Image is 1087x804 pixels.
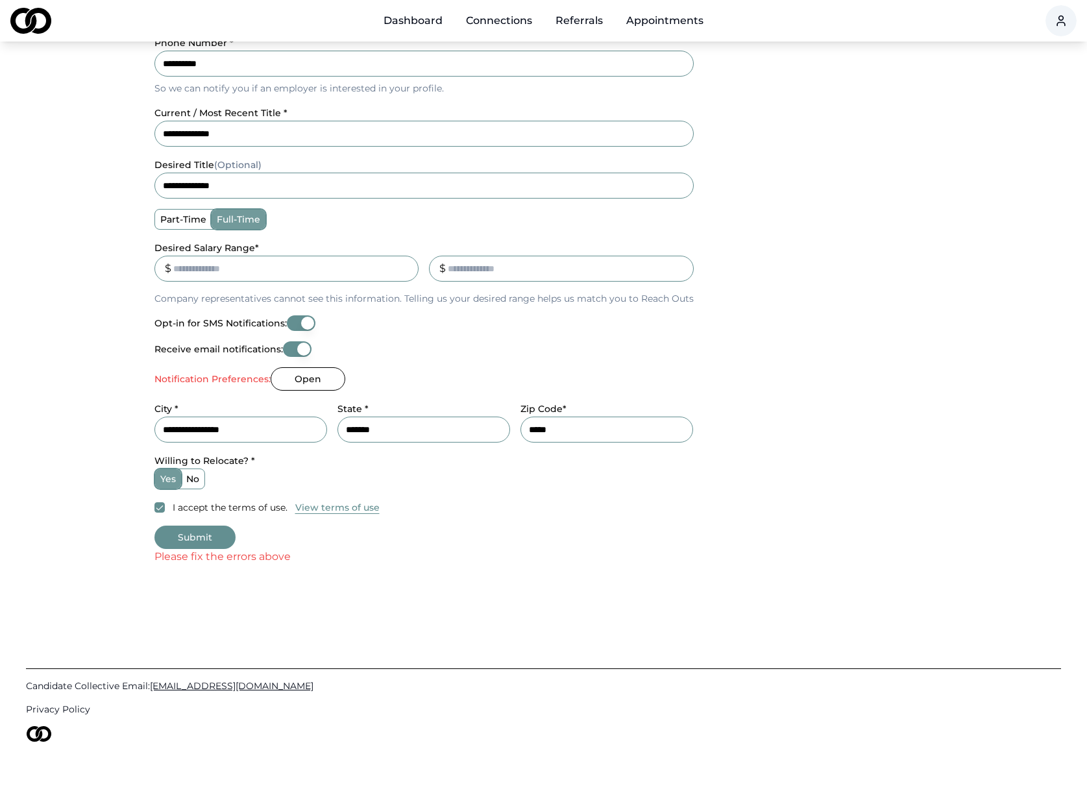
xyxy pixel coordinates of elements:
nav: Main [373,8,714,34]
button: Open [271,367,345,391]
a: Privacy Policy [26,703,1061,716]
label: Desired Salary Range * [154,242,259,254]
label: Opt-in for SMS Notifications: [154,319,287,328]
a: Appointments [616,8,714,34]
p: So we can notify you if an employer is interested in your profile. [154,82,694,95]
a: Referrals [545,8,613,34]
img: logo [26,726,52,742]
label: _ [429,242,434,254]
img: logo [10,8,51,34]
a: View terms of use [295,500,380,515]
button: View terms of use [295,501,380,514]
div: $ [165,261,171,276]
div: Please fix the errors above [154,549,933,565]
label: Receive email notifications: [154,345,283,354]
label: Phone Number * [154,37,234,49]
a: Dashboard [373,8,453,34]
label: City * [154,403,178,415]
label: current / most recent title * [154,107,287,119]
label: I accept the terms of use. [173,501,287,514]
label: desired title [154,159,262,171]
button: Submit [154,526,236,549]
label: yes [155,469,181,489]
label: part-time [155,210,212,229]
label: no [181,469,204,489]
label: State * [337,403,369,415]
div: $ [439,261,446,276]
label: Zip Code* [520,403,567,415]
span: (Optional) [214,159,262,171]
a: Candidate Collective Email:[EMAIL_ADDRESS][DOMAIN_NAME] [26,679,1061,692]
span: [EMAIL_ADDRESS][DOMAIN_NAME] [150,680,313,692]
label: Willing to Relocate? * [154,455,255,467]
label: Notification Preferences: [154,374,271,384]
p: Company representatives cannot see this information. Telling us your desired range helps us match... [154,292,694,305]
label: full-time [212,210,265,229]
a: Connections [456,8,543,34]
